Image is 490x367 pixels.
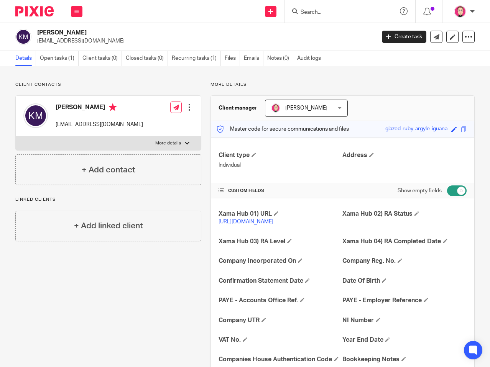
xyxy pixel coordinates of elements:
[300,9,369,16] input: Search
[15,6,54,16] img: Pixie
[74,220,143,232] h4: + Add linked client
[82,164,135,176] h4: + Add contact
[219,104,257,112] h3: Client manager
[15,51,36,66] a: Details
[385,125,447,134] div: glazed-ruby-argyle-iguana
[40,51,79,66] a: Open tasks (1)
[267,51,293,66] a: Notes (0)
[271,103,280,113] img: Bradley%20-%20Pink.png
[172,51,221,66] a: Recurring tasks (1)
[219,219,273,224] a: [URL][DOMAIN_NAME]
[342,151,467,159] h4: Address
[219,161,343,169] p: Individual
[23,103,48,128] img: svg%3E
[219,277,343,285] h4: Confirmation Statement Date
[15,82,201,88] p: Client contacts
[342,238,467,246] h4: Xama Hub 04) RA Completed Date
[342,277,467,285] h4: Date Of Birth
[126,51,168,66] a: Closed tasks (0)
[219,238,343,246] h4: Xama Hub 03) RA Level
[342,336,467,344] h4: Year End Date
[56,103,143,113] h4: [PERSON_NAME]
[219,316,343,324] h4: Company UTR
[15,197,201,203] p: Linked clients
[342,257,467,265] h4: Company Reg. No.
[217,125,349,133] p: Master code for secure communications and files
[109,103,117,111] i: Primary
[155,140,181,146] p: More details
[219,257,343,265] h4: Company Incorporated On
[342,316,467,324] h4: NI Number
[285,105,327,111] span: [PERSON_NAME]
[219,336,343,344] h4: VAT No.
[56,121,143,128] p: [EMAIL_ADDRESS][DOMAIN_NAME]
[210,82,475,88] p: More details
[219,210,343,218] h4: Xama Hub 01) URL
[398,187,442,195] label: Show empty fields
[219,297,343,305] h4: PAYE - Accounts Office Ref.
[225,51,240,66] a: Files
[342,356,467,364] h4: Bookkeeping Notes
[219,188,343,194] h4: CUSTOM FIELDS
[297,51,325,66] a: Audit logs
[15,29,31,45] img: svg%3E
[244,51,263,66] a: Emails
[342,297,467,305] h4: PAYE - Employer Reference
[219,151,343,159] h4: Client type
[219,356,343,364] h4: Companies House Authentication Code
[382,31,426,43] a: Create task
[37,37,370,45] p: [EMAIL_ADDRESS][DOMAIN_NAME]
[342,210,467,218] h4: Xama Hub 02) RA Status
[37,29,304,37] h2: [PERSON_NAME]
[454,5,466,18] img: Bradley%20-%20Pink.png
[82,51,122,66] a: Client tasks (0)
